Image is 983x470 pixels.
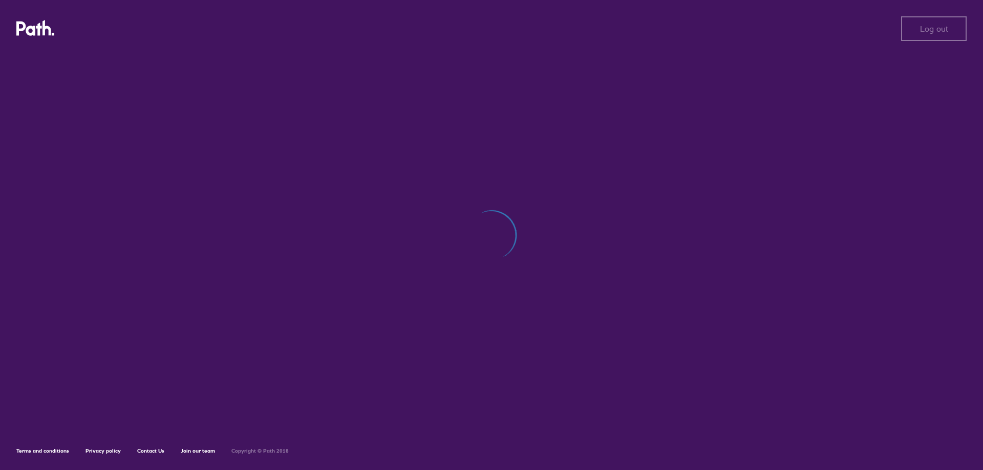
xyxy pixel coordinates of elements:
[181,447,215,454] a: Join our team
[231,448,289,454] h6: Copyright © Path 2018
[901,16,967,41] button: Log out
[920,24,948,33] span: Log out
[16,447,69,454] a: Terms and conditions
[137,447,164,454] a: Contact Us
[86,447,121,454] a: Privacy policy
